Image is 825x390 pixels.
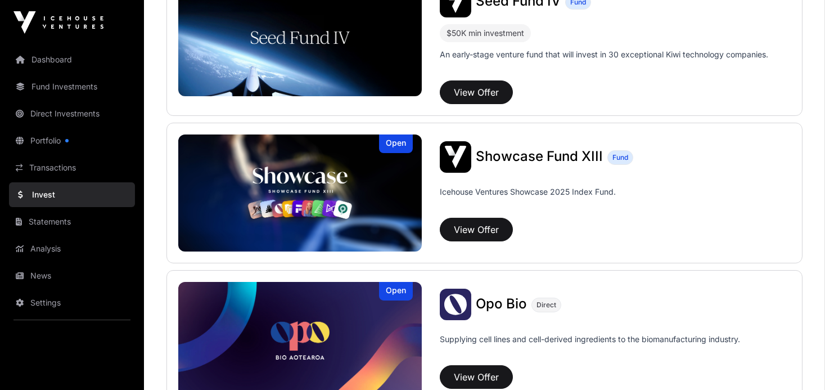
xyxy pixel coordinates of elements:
[9,182,135,207] a: Invest
[476,150,603,164] a: Showcase Fund XIII
[447,26,524,40] div: $50K min investment
[537,301,556,310] span: Direct
[476,148,603,164] span: Showcase Fund XIII
[440,365,513,389] button: View Offer
[440,80,513,104] button: View Offer
[9,74,135,99] a: Fund Investments
[440,334,740,345] p: Supplying cell lines and cell-derived ingredients to the biomanufacturing industry.
[440,24,531,42] div: $50K min investment
[476,297,527,312] a: Opo Bio
[379,135,413,153] div: Open
[440,141,471,173] img: Showcase Fund XIII
[9,209,135,234] a: Statements
[9,47,135,72] a: Dashboard
[440,186,616,198] p: Icehouse Ventures Showcase 2025 Index Fund.
[178,135,422,252] img: Showcase Fund XIII
[476,295,527,312] span: Opo Bio
[612,153,628,162] span: Fund
[440,49,768,60] p: An early-stage venture fund that will invest in 30 exceptional Kiwi technology companies.
[9,155,135,180] a: Transactions
[379,282,413,301] div: Open
[9,236,135,261] a: Analysis
[9,101,135,126] a: Direct Investments
[9,128,135,153] a: Portfolio
[440,289,471,320] img: Opo Bio
[769,336,825,390] iframe: Chat Widget
[13,11,103,34] img: Icehouse Ventures Logo
[178,135,422,252] a: Showcase Fund XIIIOpen
[9,290,135,315] a: Settings
[440,218,513,241] button: View Offer
[9,263,135,288] a: News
